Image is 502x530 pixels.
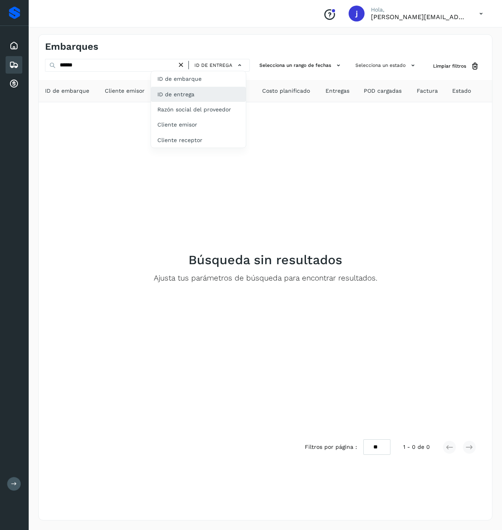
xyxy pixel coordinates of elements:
div: ID de embarque [151,71,246,86]
p: jose.garciag@larmex.com [371,13,467,21]
p: Hola, [371,6,467,13]
div: Embarques [6,56,22,74]
div: Cuentas por cobrar [6,75,22,93]
div: ID de entrega [151,87,246,102]
div: Cliente emisor [151,117,246,132]
div: Cliente receptor [151,132,246,148]
div: Inicio [6,37,22,55]
div: Razón social del proveedor [151,102,246,117]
